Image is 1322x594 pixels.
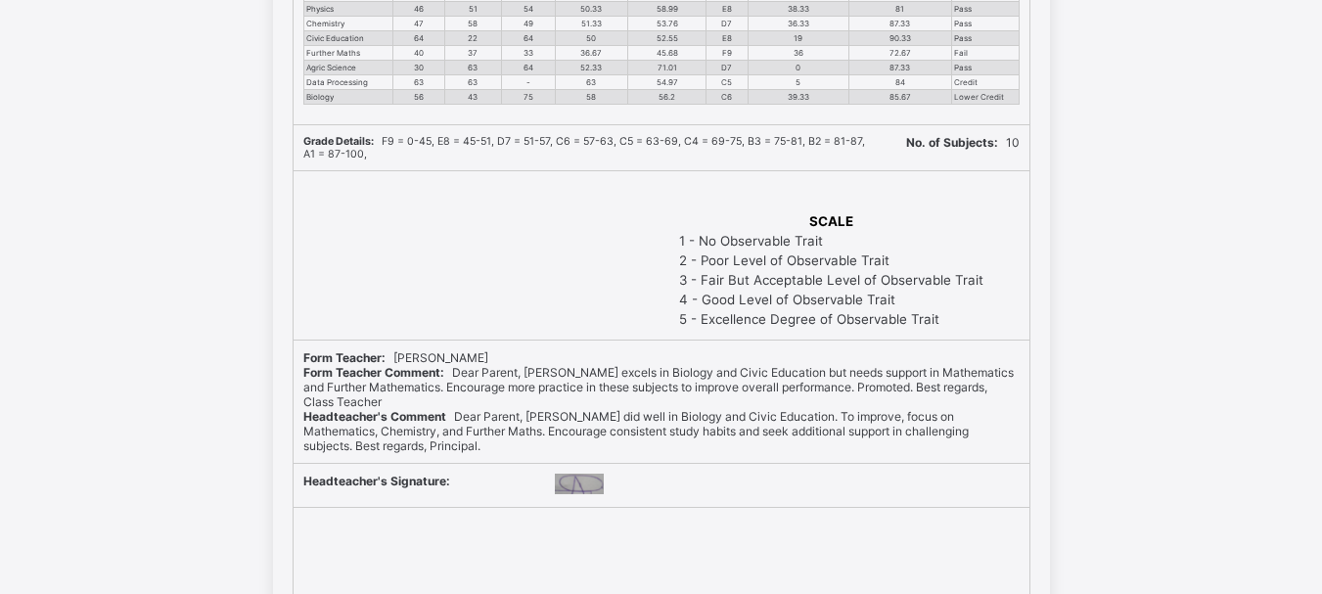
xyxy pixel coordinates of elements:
td: 84 [848,75,951,90]
td: 63 [393,75,445,90]
td: 46 [393,2,445,17]
td: Chemistry [303,17,393,31]
td: 47 [393,17,445,31]
th: SCALE [678,212,984,230]
td: 64 [501,31,555,46]
td: Fail [951,46,1019,61]
td: 4 - Good Level of Observable Trait [678,291,984,308]
td: 53.76 [628,17,707,31]
td: 5 - Excellence Degree of Observable Trait [678,310,984,328]
td: Pass [951,61,1019,75]
td: Data Processing [303,75,393,90]
b: Form Teacher: [303,350,386,365]
td: 22 [444,31,501,46]
td: 63 [555,75,628,90]
b: Headteacher's Comment [303,409,446,424]
td: 64 [501,61,555,75]
span: Dear Parent, [PERSON_NAME] excels in Biology and Civic Education but needs support in Mathematics... [303,365,1014,409]
td: 40 [393,46,445,61]
td: 56 [393,90,445,105]
td: 51.33 [555,17,628,31]
td: D7 [706,17,748,31]
td: 36 [748,46,848,61]
td: Biology [303,90,393,105]
td: 2 - Poor Level of Observable Trait [678,251,984,269]
td: Credit [951,75,1019,90]
td: 85.67 [848,90,951,105]
b: Grade Details: [303,135,374,148]
td: 33 [501,46,555,61]
span: 10 [906,135,1020,150]
td: 56.2 [628,90,707,105]
td: Pass [951,2,1019,17]
span: Dear Parent, [PERSON_NAME] did well in Biology and Civic Education. To improve, focus on Mathemat... [303,409,969,453]
td: 54 [501,2,555,17]
b: Headteacher's Signature: [303,474,450,488]
b: No. of Subjects: [906,135,998,150]
td: 81 [848,2,951,17]
td: 90.33 [848,31,951,46]
td: D7 [706,61,748,75]
td: 50 [555,31,628,46]
td: 45.68 [628,46,707,61]
b: Form Teacher Comment: [303,365,444,380]
td: E8 [706,2,748,17]
td: 87.33 [848,17,951,31]
td: 39.33 [748,90,848,105]
td: Further Maths [303,46,393,61]
td: 75 [501,90,555,105]
td: 43 [444,90,501,105]
td: 52.55 [628,31,707,46]
td: 72.67 [848,46,951,61]
td: 49 [501,17,555,31]
td: 51 [444,2,501,17]
td: Pass [951,31,1019,46]
td: Civic Education [303,31,393,46]
td: 36.33 [748,17,848,31]
td: 52.33 [555,61,628,75]
td: 19 [748,31,848,46]
span: [PERSON_NAME] [303,350,488,365]
td: C5 [706,75,748,90]
td: Agric Science [303,61,393,75]
td: 54.97 [628,75,707,90]
td: Lower Credit [951,90,1019,105]
td: 63 [444,61,501,75]
td: F9 [706,46,748,61]
td: 36.67 [555,46,628,61]
td: 64 [393,31,445,46]
td: E8 [706,31,748,46]
td: 30 [393,61,445,75]
td: 3 - Fair But Acceptable Level of Observable Trait [678,271,984,289]
td: 0 [748,61,848,75]
td: Pass [951,17,1019,31]
td: 63 [444,75,501,90]
td: 1 - No Observable Trait [678,232,984,250]
td: 87.33 [848,61,951,75]
td: C6 [706,90,748,105]
td: 58.99 [628,2,707,17]
td: Physics [303,2,393,17]
td: 50.33 [555,2,628,17]
td: 58 [555,90,628,105]
td: - [501,75,555,90]
td: 5 [748,75,848,90]
span: F9 = 0-45, E8 = 45-51, D7 = 51-57, C6 = 57-63, C5 = 63-69, C4 = 69-75, B3 = 75-81, B2 = 81-87, A1... [303,135,865,160]
td: 38.33 [748,2,848,17]
td: 37 [444,46,501,61]
td: 71.01 [628,61,707,75]
td: 58 [444,17,501,31]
